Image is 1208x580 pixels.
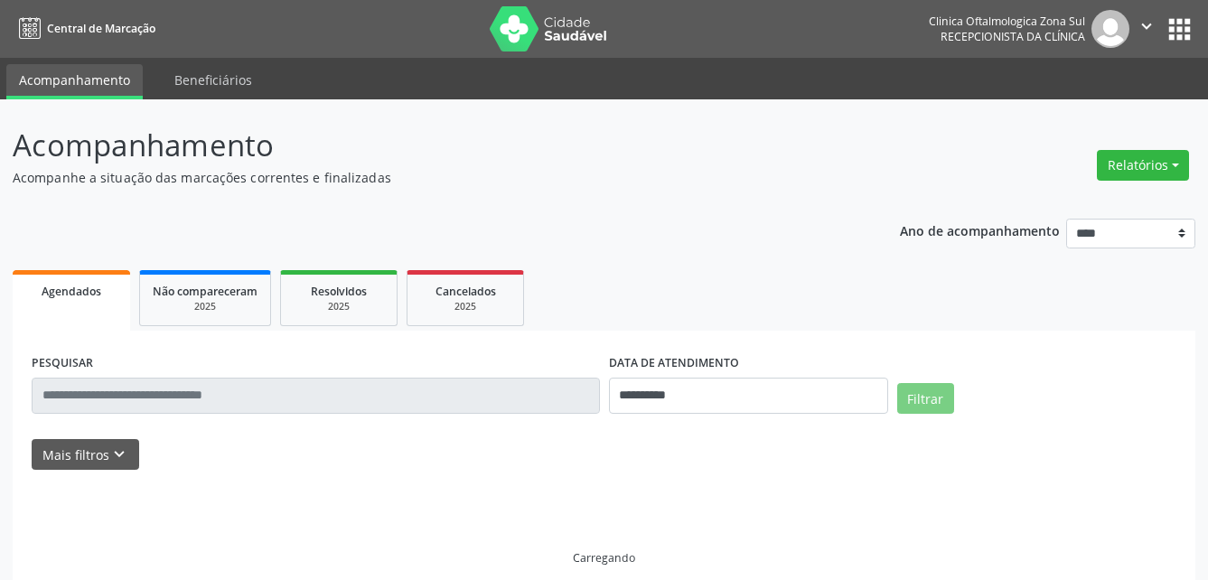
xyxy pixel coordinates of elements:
[13,168,840,187] p: Acompanhe a situação das marcações correntes e finalizadas
[1097,150,1189,181] button: Relatórios
[47,21,155,36] span: Central de Marcação
[153,300,258,313] div: 2025
[1164,14,1195,45] button: apps
[6,64,143,99] a: Acompanhamento
[420,300,510,313] div: 2025
[13,123,840,168] p: Acompanhamento
[153,284,258,299] span: Não compareceram
[42,284,101,299] span: Agendados
[311,284,367,299] span: Resolvidos
[1129,10,1164,48] button: 
[109,444,129,464] i: keyboard_arrow_down
[435,284,496,299] span: Cancelados
[32,439,139,471] button: Mais filtroskeyboard_arrow_down
[32,350,93,378] label: PESQUISAR
[929,14,1085,29] div: Clinica Oftalmologica Zona Sul
[294,300,384,313] div: 2025
[609,350,739,378] label: DATA DE ATENDIMENTO
[1091,10,1129,48] img: img
[162,64,265,96] a: Beneficiários
[941,29,1085,44] span: Recepcionista da clínica
[897,383,954,414] button: Filtrar
[13,14,155,43] a: Central de Marcação
[900,219,1060,241] p: Ano de acompanhamento
[1137,16,1156,36] i: 
[573,550,635,566] div: Carregando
